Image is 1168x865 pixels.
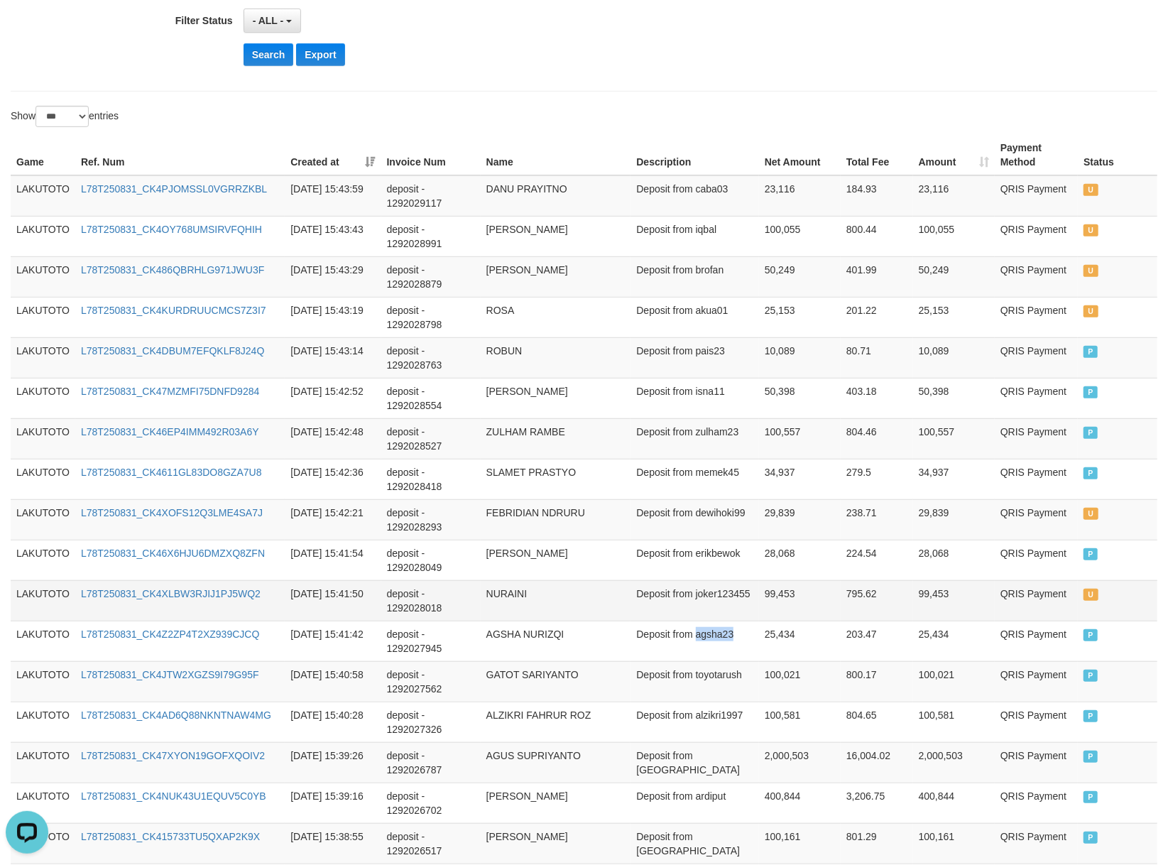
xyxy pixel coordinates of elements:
th: Ref. Num [75,135,285,175]
th: Description [631,135,758,175]
td: 403.18 [841,378,913,418]
select: Showentries [36,106,89,127]
td: 203.47 [841,621,913,661]
td: DANU PRAYITNO [481,175,631,217]
td: [DATE] 15:40:58 [285,661,381,702]
td: 10,089 [913,337,995,378]
td: LAKUTOTO [11,418,75,459]
td: [DATE] 15:41:54 [285,540,381,580]
td: Deposit from dewihoki99 [631,499,758,540]
span: UNPAID [1084,224,1098,236]
td: [DATE] 15:43:43 [285,216,381,256]
td: QRIS Payment [995,175,1078,217]
td: LAKUTOTO [11,337,75,378]
td: LAKUTOTO [11,256,75,297]
td: deposit - 1292028798 [381,297,481,337]
td: Deposit from brofan [631,256,758,297]
td: Deposit from erikbewok [631,540,758,580]
td: [DATE] 15:43:19 [285,297,381,337]
a: L78T250831_CK4XOFS12Q3LME4SA7J [81,507,263,518]
td: 3,206.75 [841,783,913,823]
td: Deposit from toyotarush [631,661,758,702]
td: 23,116 [913,175,995,217]
span: PAID [1084,467,1098,479]
td: 201.22 [841,297,913,337]
td: deposit - 1292026702 [381,783,481,823]
td: 100,161 [759,823,841,864]
td: 50,249 [913,256,995,297]
td: QRIS Payment [995,337,1078,378]
td: QRIS Payment [995,459,1078,499]
td: QRIS Payment [995,256,1078,297]
td: 10,089 [759,337,841,378]
td: Deposit from [GEOGRAPHIC_DATA] [631,742,758,783]
td: 800.17 [841,661,913,702]
a: L78T250831_CK4NUK43U1EQUV5C0YB [81,790,266,802]
td: ROBUN [481,337,631,378]
td: ZULHAM RAMBE [481,418,631,459]
a: L78T250831_CK47MZMFI75DNFD9284 [81,386,259,397]
td: 795.62 [841,580,913,621]
td: 28,068 [759,540,841,580]
td: deposit - 1292028554 [381,378,481,418]
td: QRIS Payment [995,297,1078,337]
td: 100,581 [759,702,841,742]
td: 25,153 [759,297,841,337]
td: deposit - 1292028991 [381,216,481,256]
td: 184.93 [841,175,913,217]
td: deposit - 1292028879 [381,256,481,297]
td: [DATE] 15:39:16 [285,783,381,823]
td: [PERSON_NAME] [481,216,631,256]
td: 279.5 [841,459,913,499]
td: QRIS Payment [995,580,1078,621]
td: LAKUTOTO [11,621,75,661]
td: Deposit from alzikri1997 [631,702,758,742]
span: PAID [1084,346,1098,358]
td: deposit - 1292026517 [381,823,481,864]
span: PAID [1084,832,1098,844]
td: 50,249 [759,256,841,297]
td: LAKUTOTO [11,742,75,783]
td: QRIS Payment [995,378,1078,418]
td: 804.65 [841,702,913,742]
button: Open LiveChat chat widget [6,6,48,48]
a: L78T250831_CK4XLBW3RJIJ1PJ5WQ2 [81,588,261,599]
td: QRIS Payment [995,823,1078,864]
button: Search [244,43,294,66]
a: L78T250831_CK4Z2ZP4T2XZ939CJCQ [81,629,259,640]
td: Deposit from akua01 [631,297,758,337]
td: Deposit from zulham23 [631,418,758,459]
td: 23,116 [759,175,841,217]
th: Net Amount [759,135,841,175]
td: 400,844 [913,783,995,823]
a: L78T250831_CK486QBRHLG971JWU3F [81,264,264,276]
button: Export [296,43,344,66]
td: [DATE] 15:42:52 [285,378,381,418]
td: 100,055 [759,216,841,256]
td: [DATE] 15:40:28 [285,702,381,742]
th: Game [11,135,75,175]
td: [DATE] 15:42:21 [285,499,381,540]
td: Deposit from agsha23 [631,621,758,661]
td: [DATE] 15:43:29 [285,256,381,297]
td: 25,434 [913,621,995,661]
td: Deposit from memek45 [631,459,758,499]
span: UNPAID [1084,184,1098,196]
td: 800.44 [841,216,913,256]
span: PAID [1084,629,1098,641]
td: 80.71 [841,337,913,378]
td: Deposit from iqbal [631,216,758,256]
td: QRIS Payment [995,418,1078,459]
td: SLAMET PRASTYO [481,459,631,499]
td: deposit - 1292028527 [381,418,481,459]
th: Amount: activate to sort column ascending [913,135,995,175]
td: deposit - 1292029117 [381,175,481,217]
span: - ALL - [253,15,284,26]
td: [DATE] 15:43:59 [285,175,381,217]
a: L78T250831_CK4PJOMSSL0VGRRZKBL [81,183,267,195]
td: 29,839 [913,499,995,540]
span: UNPAID [1084,265,1098,277]
a: L78T250831_CK46EP4IMM492R03A6Y [81,426,259,437]
td: 16,004.02 [841,742,913,783]
td: LAKUTOTO [11,783,75,823]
